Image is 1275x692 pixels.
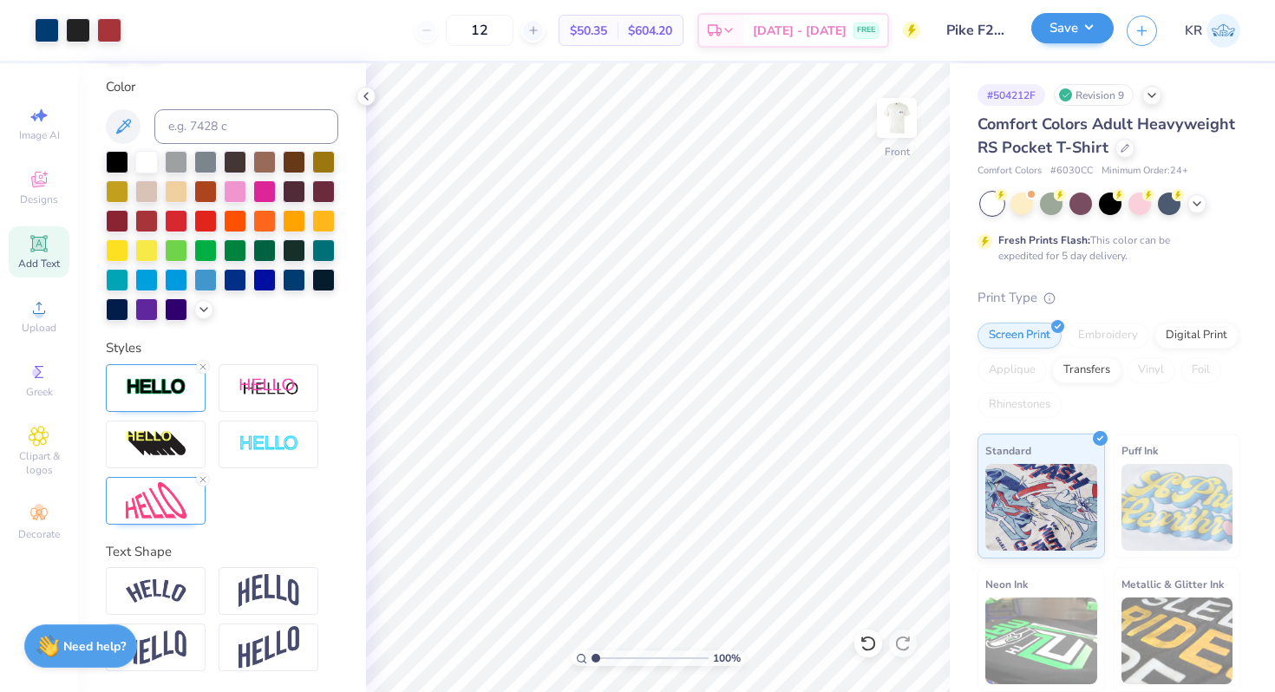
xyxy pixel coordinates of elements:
[885,144,910,160] div: Front
[933,13,1018,48] input: Untitled Design
[446,15,513,46] input: – –
[1121,441,1158,460] span: Puff Ink
[879,101,914,135] img: Front
[977,84,1045,106] div: # 504212F
[1121,464,1233,551] img: Puff Ink
[985,441,1031,460] span: Standard
[1031,13,1114,43] button: Save
[1121,597,1233,684] img: Metallic & Glitter Ink
[1067,323,1149,349] div: Embroidery
[239,434,299,454] img: Negative Space
[857,24,875,36] span: FREE
[753,22,847,40] span: [DATE] - [DATE]
[628,22,672,40] span: $604.20
[26,385,53,399] span: Greek
[1102,164,1188,179] span: Minimum Order: 24 +
[154,109,338,144] input: e.g. 7428 c
[126,630,186,664] img: Flag
[713,650,741,666] span: 100 %
[1052,357,1121,383] div: Transfers
[20,193,58,206] span: Designs
[126,482,186,519] img: Free Distort
[106,542,338,562] div: Text Shape
[570,22,607,40] span: $50.35
[106,338,338,358] div: Styles
[985,597,1097,684] img: Neon Ink
[239,377,299,399] img: Shadow
[18,527,60,541] span: Decorate
[1180,357,1221,383] div: Foil
[977,357,1047,383] div: Applique
[985,575,1028,593] span: Neon Ink
[1127,357,1175,383] div: Vinyl
[63,638,126,655] strong: Need help?
[126,579,186,603] img: Arc
[998,232,1212,264] div: This color can be expedited for 5 day delivery.
[239,626,299,669] img: Rise
[18,257,60,271] span: Add Text
[106,77,338,97] div: Color
[1121,575,1224,593] span: Metallic & Glitter Ink
[126,377,186,397] img: Stroke
[1050,164,1093,179] span: # 6030CC
[9,449,69,477] span: Clipart & logos
[1154,323,1239,349] div: Digital Print
[1185,14,1240,48] a: KR
[977,164,1042,179] span: Comfort Colors
[977,288,1240,308] div: Print Type
[1206,14,1240,48] img: Kaylee Rivera
[977,323,1062,349] div: Screen Print
[239,574,299,607] img: Arch
[998,233,1090,247] strong: Fresh Prints Flash:
[22,321,56,335] span: Upload
[1054,84,1134,106] div: Revision 9
[977,114,1235,158] span: Comfort Colors Adult Heavyweight RS Pocket T-Shirt
[985,464,1097,551] img: Standard
[19,128,60,142] span: Image AI
[977,392,1062,418] div: Rhinestones
[1185,21,1202,41] span: KR
[126,430,186,458] img: 3d Illusion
